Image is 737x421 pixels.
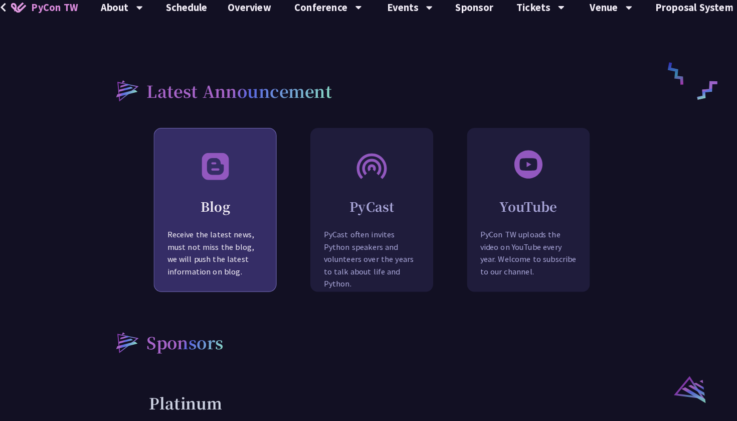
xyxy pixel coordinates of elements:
p: Receive the latest news, must not miss the blog, we will push the latest information on blog. [155,232,275,296]
img: svg+xml;base64,PHN2ZyB3aWR0aD0iNjAiIGhlaWdodD0iNjAiIHZpZXdCb3g9IjAgMCA2MCA2MCIgZmlsbD0ibm9uZSIgeG... [507,155,537,185]
h2: PyCast [309,202,428,220]
img: Home icon of PyCon TW 2025 [15,11,30,21]
span: PyCon TW [35,9,81,24]
h2: Sponsors [148,332,223,356]
p: PyCon TW uploads the video on YouTube every year. Welcome to subscribe to our channel. [462,232,582,296]
a: PyCon TW [5,4,91,29]
h3: Platinum [150,393,587,413]
p: PyCast often invites Python speakers and volunteers over the years to talk about life and Python. [309,232,428,308]
img: heading-bullet [108,325,148,363]
h2: YouTube [462,202,582,220]
img: PyCast.bcca2a8.svg [352,155,385,187]
h2: Latest Announcement [148,85,329,109]
img: heading-bullet [108,78,148,116]
img: Blog.348b5bb.svg [199,155,231,187]
h2: Blog [155,202,275,220]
